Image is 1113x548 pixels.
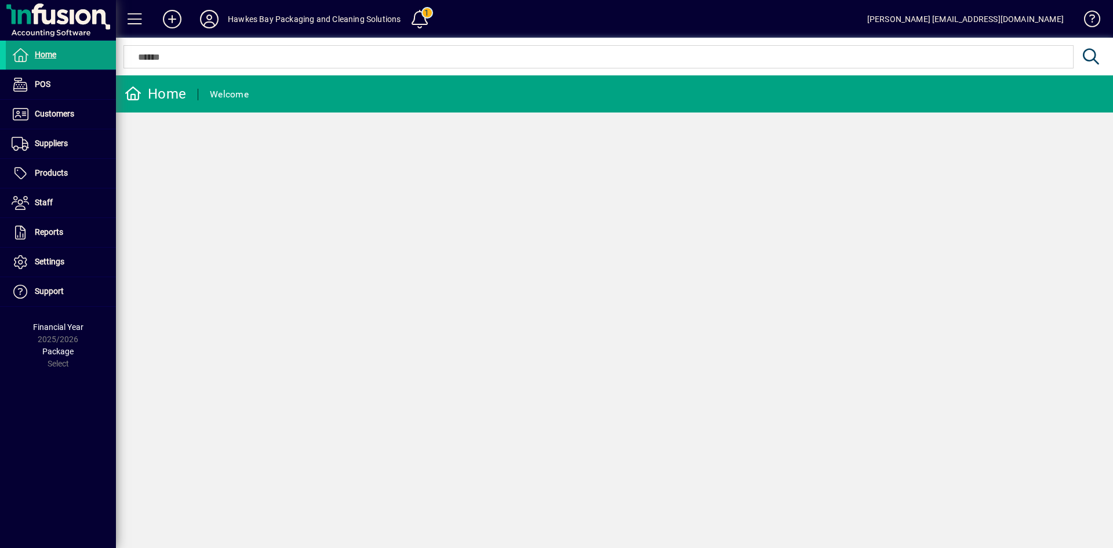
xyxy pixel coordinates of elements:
span: Home [35,50,56,59]
div: Hawkes Bay Packaging and Cleaning Solutions [228,10,401,28]
button: Profile [191,9,228,30]
a: Reports [6,218,116,247]
div: [PERSON_NAME] [EMAIL_ADDRESS][DOMAIN_NAME] [867,10,1064,28]
span: Suppliers [35,139,68,148]
span: Settings [35,257,64,266]
a: Suppliers [6,129,116,158]
div: Home [125,85,186,103]
a: Support [6,277,116,306]
span: Products [35,168,68,177]
span: Reports [35,227,63,237]
a: Settings [6,248,116,277]
a: POS [6,70,116,99]
span: Package [42,347,74,356]
a: Products [6,159,116,188]
span: POS [35,79,50,89]
span: Support [35,286,64,296]
a: Customers [6,100,116,129]
div: Welcome [210,85,249,104]
a: Staff [6,188,116,217]
span: Staff [35,198,53,207]
span: Customers [35,109,74,118]
button: Add [154,9,191,30]
span: Financial Year [33,322,83,332]
a: Knowledge Base [1075,2,1099,40]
